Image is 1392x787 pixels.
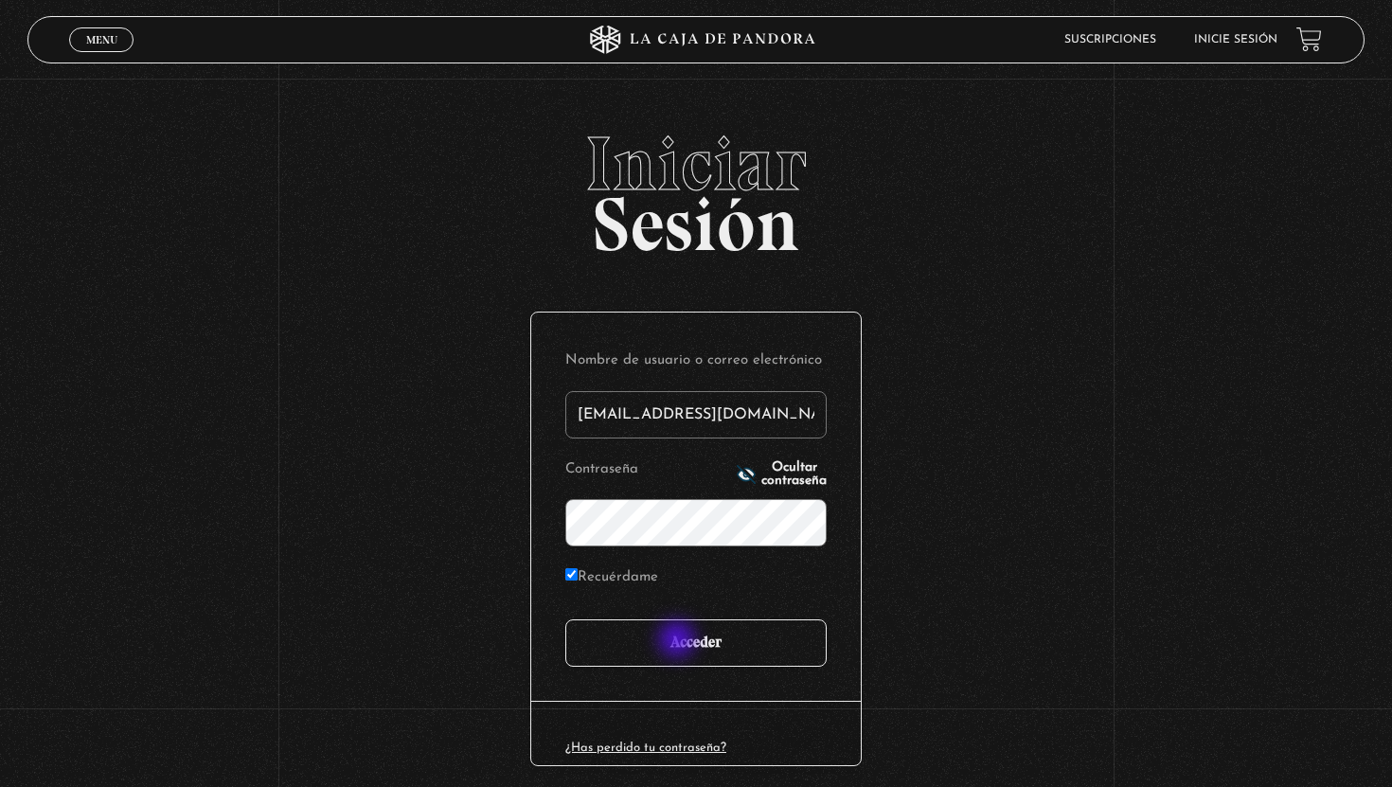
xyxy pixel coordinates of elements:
[565,568,578,581] input: Recuérdame
[80,49,124,63] span: Cerrar
[737,461,827,488] button: Ocultar contraseña
[565,619,827,667] input: Acceder
[27,126,1364,202] span: Iniciar
[565,563,658,593] label: Recuérdame
[565,742,726,754] a: ¿Has perdido tu contraseña?
[565,347,827,376] label: Nombre de usuario o correo electrónico
[1194,34,1277,45] a: Inicie sesión
[86,34,117,45] span: Menu
[1064,34,1156,45] a: Suscripciones
[27,126,1364,247] h2: Sesión
[761,461,827,488] span: Ocultar contraseña
[565,456,731,485] label: Contraseña
[1296,27,1322,52] a: View your shopping cart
